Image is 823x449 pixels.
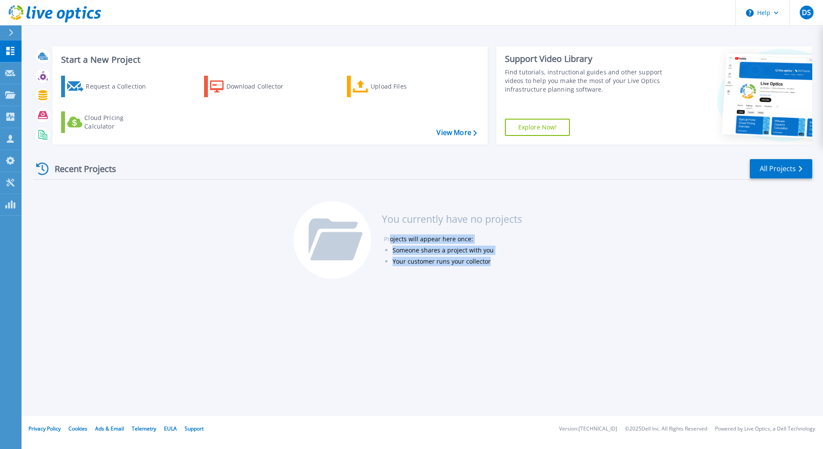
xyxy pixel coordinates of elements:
[86,78,155,95] div: Request a Collection
[132,425,156,432] a: Telemetry
[436,129,476,137] a: View More
[505,53,666,65] div: Support Video Library
[347,76,443,97] a: Upload Files
[33,158,128,179] div: Recent Projects
[505,68,666,94] div: Find tutorials, instructional guides and other support videos to help you make the most of your L...
[505,119,570,136] a: Explore Now!
[95,425,124,432] a: Ads & Email
[28,425,61,432] a: Privacy Policy
[625,426,707,432] li: © 2025 Dell Inc. All Rights Reserved
[226,78,295,95] div: Download Collector
[61,111,157,133] a: Cloud Pricing Calculator
[68,425,87,432] a: Cookies
[185,425,204,432] a: Support
[164,425,177,432] a: EULA
[750,159,812,178] a: All Projects
[204,76,300,97] a: Download Collector
[384,234,522,245] li: Projects will appear here once:
[371,78,439,95] div: Upload Files
[382,214,522,224] h3: You currently have no projects
[84,114,153,131] div: Cloud Pricing Calculator
[559,426,617,432] li: Version: [TECHNICAL_ID]
[61,55,476,65] h3: Start a New Project
[393,245,522,256] li: Someone shares a project with you
[715,426,815,432] li: Powered by Live Optics, a Dell Technology
[393,256,522,267] li: Your customer runs your collector
[802,9,811,16] span: DS
[61,76,157,97] a: Request a Collection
